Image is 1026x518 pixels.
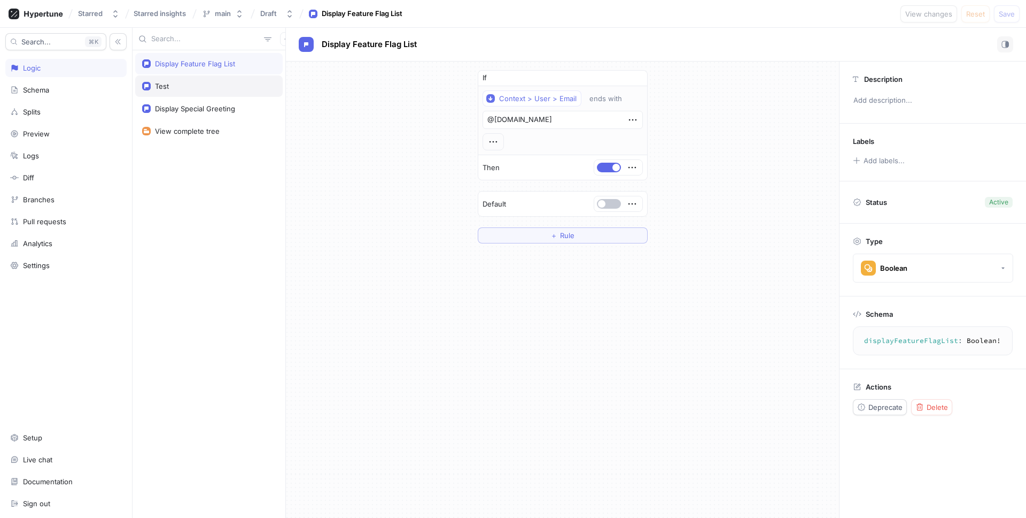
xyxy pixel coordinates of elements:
span: Save [999,11,1015,17]
p: If [483,73,487,83]
p: Description [864,75,903,83]
input: Search... [151,34,260,44]
div: Active [989,197,1008,207]
button: Save [994,5,1020,22]
span: Search... [21,39,51,45]
button: Delete [911,399,952,415]
div: Boolean [880,264,907,273]
p: Then [483,163,500,173]
div: Splits [23,108,41,116]
div: Pull requests [23,217,66,226]
div: Starred [78,9,103,18]
div: Preview [23,129,50,138]
p: Status [866,195,887,210]
span: View changes [905,11,952,17]
div: Sign out [23,499,50,508]
div: Branches [23,195,55,204]
button: Context > User > Email [483,90,581,106]
p: Default [483,199,506,210]
div: ends with [589,94,622,103]
button: Draft [256,5,298,22]
span: Rule [560,232,574,239]
div: Logs [23,151,39,160]
button: View changes [900,5,957,22]
div: Live chat [23,455,52,464]
span: Deprecate [868,404,903,410]
div: Context > User > Email [499,94,577,103]
textarea: displayFeatureFlagList: Boolean! [858,331,1008,351]
span: Display Feature Flag List [322,40,417,49]
p: Actions [866,383,891,391]
div: Diff [23,173,34,182]
div: Display Feature Flag List [322,9,402,19]
button: ends with [585,90,638,106]
div: Draft [260,9,277,18]
button: Search...K [5,33,106,50]
button: Reset [961,5,990,22]
button: Boolean [853,254,1013,283]
span: Starred insights [134,10,186,17]
button: Deprecate [853,399,907,415]
div: Display Special Greeting [155,104,235,113]
div: main [215,9,231,18]
p: Schema [866,310,893,318]
div: Test [155,82,169,90]
div: K [85,36,102,47]
div: Display Feature Flag List [155,59,235,68]
button: ＋Rule [478,227,648,243]
div: View complete tree [155,127,220,135]
button: Add labels... [849,154,908,167]
div: Schema [23,86,49,94]
p: Labels [853,137,874,146]
textarea: @[DOMAIN_NAME] [483,111,643,129]
button: main [198,5,248,22]
span: Delete [927,404,948,410]
button: Starred [74,5,124,22]
span: ＋ [550,232,557,239]
div: Setup [23,433,42,442]
div: Analytics [23,239,52,248]
p: Type [866,237,883,246]
div: Documentation [23,477,73,486]
span: Reset [966,11,985,17]
div: Settings [23,261,50,270]
p: Add description... [849,92,1017,110]
a: Documentation [5,473,127,491]
div: Logic [23,64,41,72]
